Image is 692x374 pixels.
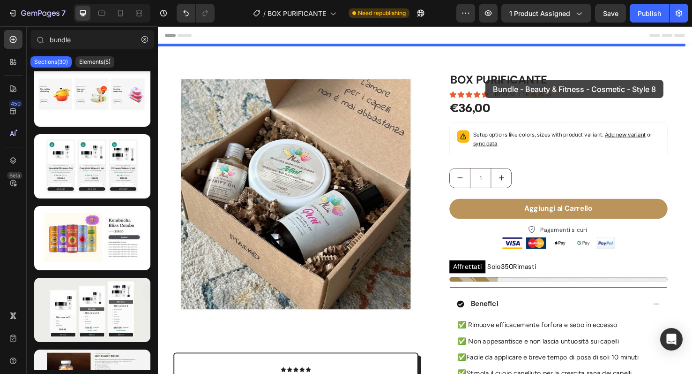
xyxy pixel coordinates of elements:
[358,9,406,17] span: Need republishing
[638,8,661,18] div: Publish
[9,100,22,107] div: 450
[595,4,626,23] button: Save
[61,8,66,19] p: 7
[263,8,266,18] span: /
[660,328,683,351] div: Open Intercom Messenger
[158,26,692,374] iframe: Design area
[509,8,570,18] span: 1 product assigned
[79,58,111,66] p: Elements(5)
[30,30,154,49] input: Search Sections & Elements
[630,4,669,23] button: Publish
[34,58,68,66] p: Sections(30)
[4,4,70,23] button: 7
[268,8,326,18] span: BOX PURIFICANTE
[501,4,591,23] button: 1 product assigned
[603,9,618,17] span: Save
[7,172,22,179] div: Beta
[177,4,215,23] div: Undo/Redo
